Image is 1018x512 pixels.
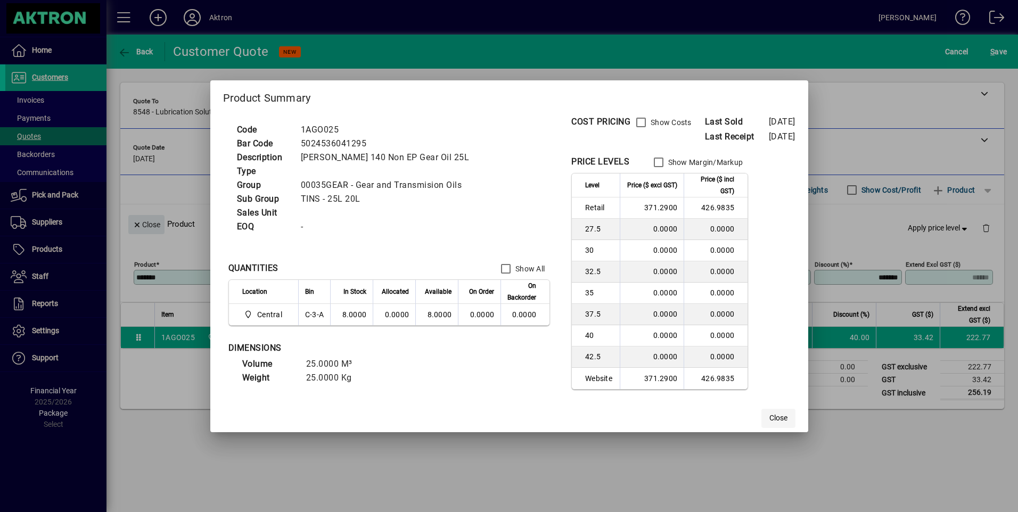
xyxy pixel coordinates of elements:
[295,137,482,151] td: 5024536041295
[620,240,684,261] td: 0.0000
[761,409,795,428] button: Close
[620,219,684,240] td: 0.0000
[627,179,677,191] span: Price ($ excl GST)
[295,123,482,137] td: 1AGO025
[232,178,295,192] td: Group
[232,123,295,137] td: Code
[210,80,808,111] h2: Product Summary
[620,325,684,346] td: 0.0000
[330,304,373,325] td: 8.0000
[571,155,629,168] div: PRICE LEVELS
[469,286,494,298] span: On Order
[232,164,295,178] td: Type
[585,266,613,277] span: 32.5
[232,192,295,206] td: Sub Group
[507,280,536,303] span: On Backorder
[415,304,458,325] td: 8.0000
[295,151,482,164] td: [PERSON_NAME] 140 Non EP Gear Oil 25L
[295,178,482,192] td: 00035GEAR - Gear and Transmision Oils
[585,309,613,319] span: 37.5
[769,412,787,424] span: Close
[585,245,613,255] span: 30
[295,220,482,234] td: -
[620,197,684,219] td: 371.2900
[373,304,415,325] td: 0.0000
[684,197,748,219] td: 426.9835
[232,220,295,234] td: EOQ
[343,286,366,298] span: In Stock
[585,202,613,213] span: Retail
[237,357,301,371] td: Volume
[620,368,684,389] td: 371.2900
[769,117,795,127] span: [DATE]
[513,263,545,274] label: Show All
[691,174,734,197] span: Price ($ incl GST)
[684,346,748,368] td: 0.0000
[228,342,495,354] div: DIMENSIONS
[301,371,365,385] td: 25.0000 Kg
[232,151,295,164] td: Description
[301,357,365,371] td: 25.0000 M³
[298,304,330,325] td: C-3-A
[295,192,482,206] td: TINS - 25L 20L
[620,346,684,368] td: 0.0000
[769,131,795,142] span: [DATE]
[500,304,549,325] td: 0.0000
[585,287,613,298] span: 35
[684,219,748,240] td: 0.0000
[425,286,451,298] span: Available
[684,325,748,346] td: 0.0000
[571,115,630,128] div: COST PRICING
[237,371,301,385] td: Weight
[585,373,613,384] span: Website
[585,179,600,191] span: Level
[242,286,267,298] span: Location
[585,330,613,341] span: 40
[620,283,684,304] td: 0.0000
[470,310,495,319] span: 0.0000
[620,304,684,325] td: 0.0000
[684,240,748,261] td: 0.0000
[648,117,692,128] label: Show Costs
[620,261,684,283] td: 0.0000
[242,308,286,321] span: Central
[305,286,314,298] span: Bin
[684,283,748,304] td: 0.0000
[666,157,743,168] label: Show Margin/Markup
[382,286,409,298] span: Allocated
[684,261,748,283] td: 0.0000
[232,137,295,151] td: Bar Code
[232,206,295,220] td: Sales Unit
[684,368,748,389] td: 426.9835
[228,262,278,275] div: QUANTITIES
[585,351,613,362] span: 42.5
[257,309,282,320] span: Central
[684,304,748,325] td: 0.0000
[705,130,769,143] span: Last Receipt
[585,224,613,234] span: 27.5
[705,115,769,128] span: Last Sold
